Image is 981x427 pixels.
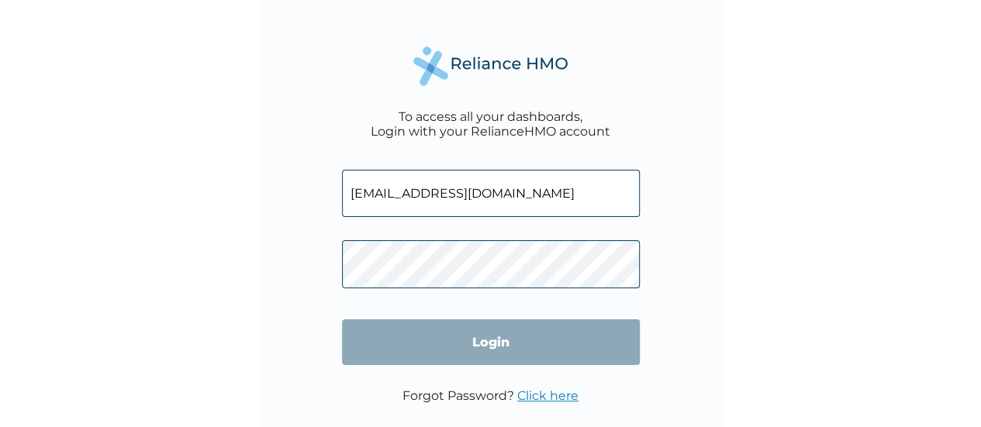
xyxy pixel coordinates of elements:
input: Email address or HMO ID [342,170,640,217]
p: Forgot Password? [402,388,579,403]
input: Login [342,319,640,365]
a: Click here [517,388,579,403]
img: Reliance Health's Logo [413,46,568,86]
div: To access all your dashboards, Login with your RelianceHMO account [371,109,610,139]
